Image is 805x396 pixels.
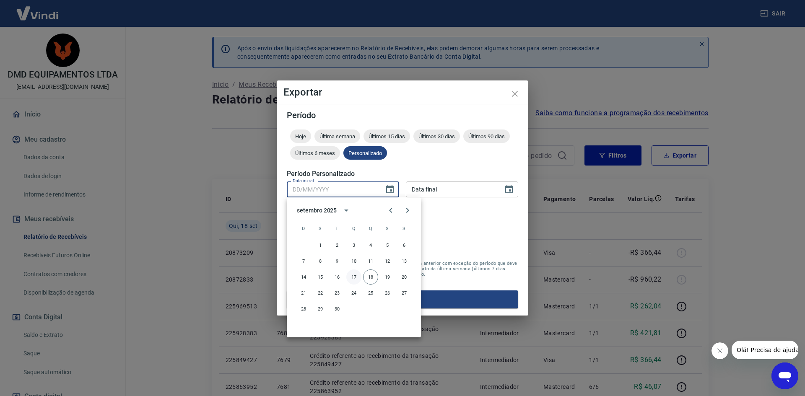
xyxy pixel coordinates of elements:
button: 9 [330,254,345,269]
div: setembro 2025 [297,206,337,215]
button: 10 [346,254,361,269]
span: Últimos 90 dias [463,133,510,140]
span: terça-feira [330,220,345,237]
span: Hoje [290,133,311,140]
div: Personalizado [343,146,387,160]
button: close [505,84,525,104]
span: sábado [397,220,412,237]
button: Previous month [382,202,399,219]
button: 3 [346,238,361,253]
input: DD/MM/YYYY [287,181,378,197]
div: Última semana [314,129,360,143]
button: 14 [296,269,311,285]
span: Últimos 6 meses [290,150,340,156]
button: 25 [363,285,378,300]
div: Hoje [290,129,311,143]
span: sexta-feira [380,220,395,237]
span: quarta-feira [346,220,361,237]
button: Choose date [501,181,517,198]
span: Última semana [314,133,360,140]
div: Últimos 6 meses [290,146,340,160]
span: segunda-feira [313,220,328,237]
div: Últimos 90 dias [463,129,510,143]
button: calendar view is open, switch to year view [339,203,353,217]
button: 19 [380,269,395,285]
button: 4 [363,238,378,253]
button: 6 [397,238,412,253]
button: 5 [380,238,395,253]
button: Choose date [382,181,398,198]
button: 20 [397,269,412,285]
button: 15 [313,269,328,285]
h5: Período Personalizado [287,170,518,178]
button: 21 [296,285,311,300]
h5: Período [287,111,518,119]
span: Olá! Precisa de ajuda? [5,6,70,13]
button: 16 [330,269,345,285]
button: 7 [296,254,311,269]
div: Últimos 15 dias [364,129,410,143]
h4: Exportar [283,87,522,97]
button: 22 [313,285,328,300]
button: 17 [346,269,361,285]
span: quinta-feira [363,220,378,237]
button: 24 [346,285,361,300]
button: 28 [296,301,311,316]
button: 26 [380,285,395,300]
button: 2 [330,238,345,253]
span: Últimos 15 dias [364,133,410,140]
button: 29 [313,301,328,316]
button: 23 [330,285,345,300]
span: domingo [296,220,311,237]
button: 1 [313,238,328,253]
iframe: Fechar mensagem [712,342,728,359]
button: 11 [363,254,378,269]
span: Personalizado [343,150,387,156]
button: Next month [399,202,416,219]
input: DD/MM/YYYY [406,181,497,197]
iframe: Mensagem da empresa [732,341,798,359]
iframe: Botão para abrir a janela de mensagens [771,362,798,389]
button: 27 [397,285,412,300]
button: 30 [330,301,345,316]
span: Últimos 30 dias [413,133,460,140]
label: Data inicial [293,178,314,184]
button: 12 [380,254,395,269]
button: 13 [397,254,412,269]
div: Últimos 30 dias [413,129,460,143]
button: 8 [313,254,328,269]
button: 18 [363,269,378,285]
